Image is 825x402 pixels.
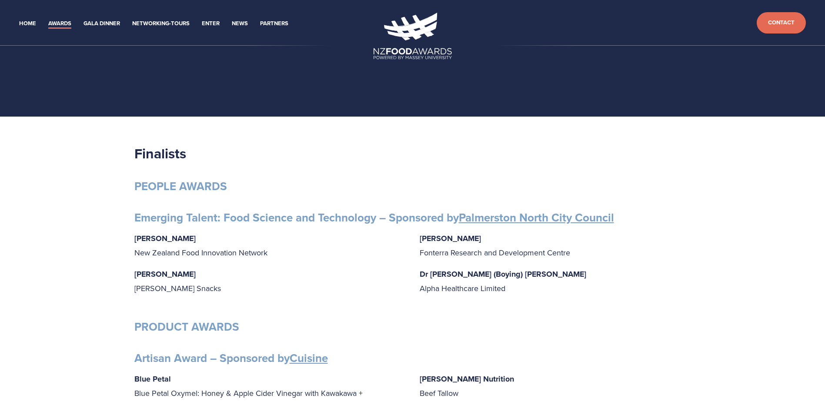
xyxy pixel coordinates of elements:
[202,19,220,29] a: Enter
[134,318,239,335] strong: PRODUCT AWARDS
[260,19,288,29] a: Partners
[134,268,196,280] strong: [PERSON_NAME]
[134,231,406,259] p: New Zealand Food Innovation Network
[132,19,190,29] a: Networking-Tours
[420,373,514,385] strong: [PERSON_NAME] Nutrition
[48,19,71,29] a: Awards
[420,268,586,280] strong: Dr [PERSON_NAME] (Boying) [PERSON_NAME]
[134,209,614,226] strong: Emerging Talent: Food Science and Technology – Sponsored by
[420,372,691,400] p: Beef Tallow
[420,233,481,244] strong: [PERSON_NAME]
[134,233,196,244] strong: [PERSON_NAME]
[19,19,36,29] a: Home
[420,267,691,295] p: Alpha Healthcare Limited
[290,350,328,366] a: Cuisine
[134,373,171,385] strong: Blue Petal
[84,19,120,29] a: Gala Dinner
[134,267,406,295] p: [PERSON_NAME] Snacks
[134,143,186,164] strong: Finalists
[420,231,691,259] p: Fonterra Research and Development Centre
[459,209,614,226] a: Palmerston North City Council
[134,350,328,366] strong: Artisan Award – Sponsored by
[134,178,227,194] strong: PEOPLE AWARDS
[757,12,806,33] a: Contact
[232,19,248,29] a: News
